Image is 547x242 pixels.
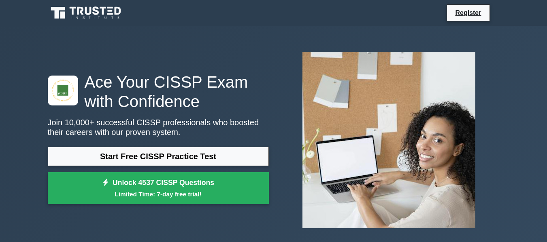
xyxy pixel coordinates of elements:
[48,72,269,111] h1: Ace Your CISSP Exam with Confidence
[48,147,269,166] a: Start Free CISSP Practice Test
[58,189,259,199] small: Limited Time: 7-day free trial!
[48,118,269,137] p: Join 10,000+ successful CISSP professionals who boosted their careers with our proven system.
[48,172,269,204] a: Unlock 4537 CISSP QuestionsLimited Time: 7-day free trial!
[450,8,486,18] a: Register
